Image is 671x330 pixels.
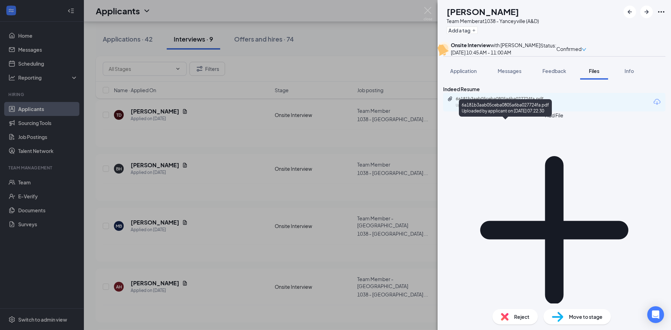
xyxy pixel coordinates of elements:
[456,96,554,102] div: 6a181b3aab05ceba0805a6ba027724fa.pdf
[450,68,477,74] span: Application
[443,85,665,93] div: Indeed Resume
[451,49,540,56] div: [DATE] 10:45 AM - 11:00 AM
[653,98,661,106] svg: Download
[451,42,490,48] b: Onsite Interview
[447,96,453,102] svg: Paperclip
[556,45,582,53] span: Confirmed
[456,103,561,108] div: Uploaded by applicant on [DATE] 07:22:30
[623,6,636,18] button: ArrowLeftNew
[540,42,556,56] div: Status :
[625,68,634,74] span: Info
[498,68,521,74] span: Messages
[542,68,566,74] span: Feedback
[447,6,519,17] h1: [PERSON_NAME]
[514,313,529,321] span: Reject
[640,6,653,18] button: ArrowRight
[589,68,599,74] span: Files
[647,306,664,323] div: Open Intercom Messenger
[472,28,476,32] svg: Plus
[447,96,561,108] a: Paperclip6a181b3aab05ceba0805a6ba027724fa.pdfUploaded by applicant on [DATE] 07:22:30
[569,313,603,321] span: Move to stage
[582,47,586,52] span: down
[459,99,552,117] div: 6a181b3aab05ceba0805a6ba027724fa.pdf Uploaded by applicant on [DATE] 07:22:30
[626,8,634,16] svg: ArrowLeftNew
[451,42,540,49] div: with [PERSON_NAME]
[642,8,651,16] svg: ArrowRight
[657,8,665,16] svg: Ellipses
[447,27,478,34] button: PlusAdd a tag
[447,17,539,24] div: Team Member at 1038 - Yanceyville (A&D)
